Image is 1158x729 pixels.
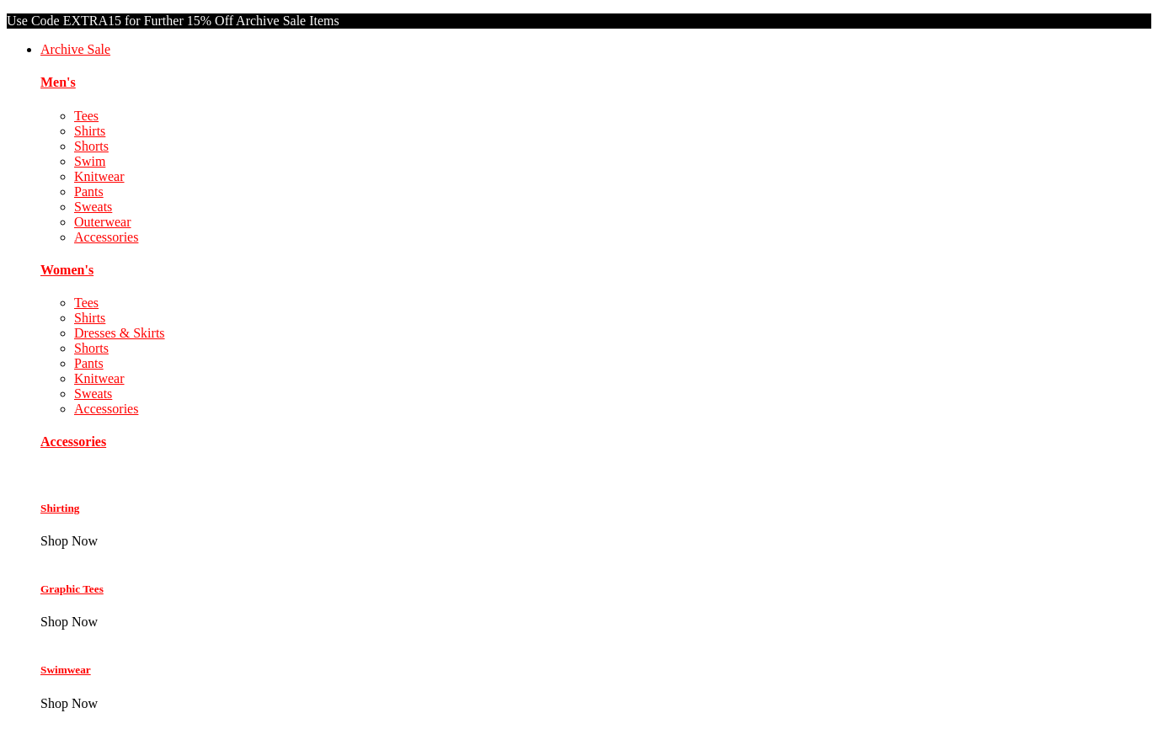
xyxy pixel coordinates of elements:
a: Men's [40,75,76,89]
a: Archive Sale [40,42,110,56]
a: Knitwear [74,371,125,386]
a: Accessories [40,434,106,449]
span: Shop Now [40,615,98,629]
a: Tees [74,295,99,310]
a: Knitwear [74,169,125,184]
a: Sweats [74,386,112,401]
a: Shorts [74,139,109,153]
a: Shirts [74,124,105,138]
a: Swim [74,154,105,168]
p: Use Code EXTRA15 for Further 15% Off Archive Sale Items [7,13,1151,29]
a: Accessories [74,402,138,416]
a: Shirting [40,502,79,514]
a: Shirts [74,311,105,325]
span: Shop Now [40,534,98,548]
a: Tees [74,109,99,123]
a: Sweats [74,200,112,214]
a: Women's [40,263,93,277]
a: Swimwear [40,663,91,676]
a: Pants [74,184,104,199]
a: Outerwear [74,215,131,229]
span: Shop Now [40,696,98,710]
a: Shorts [74,341,109,355]
a: Accessories [74,230,138,244]
a: Pants [74,356,104,370]
a: Graphic Tees [40,583,104,595]
a: Dresses & Skirts [74,326,165,340]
